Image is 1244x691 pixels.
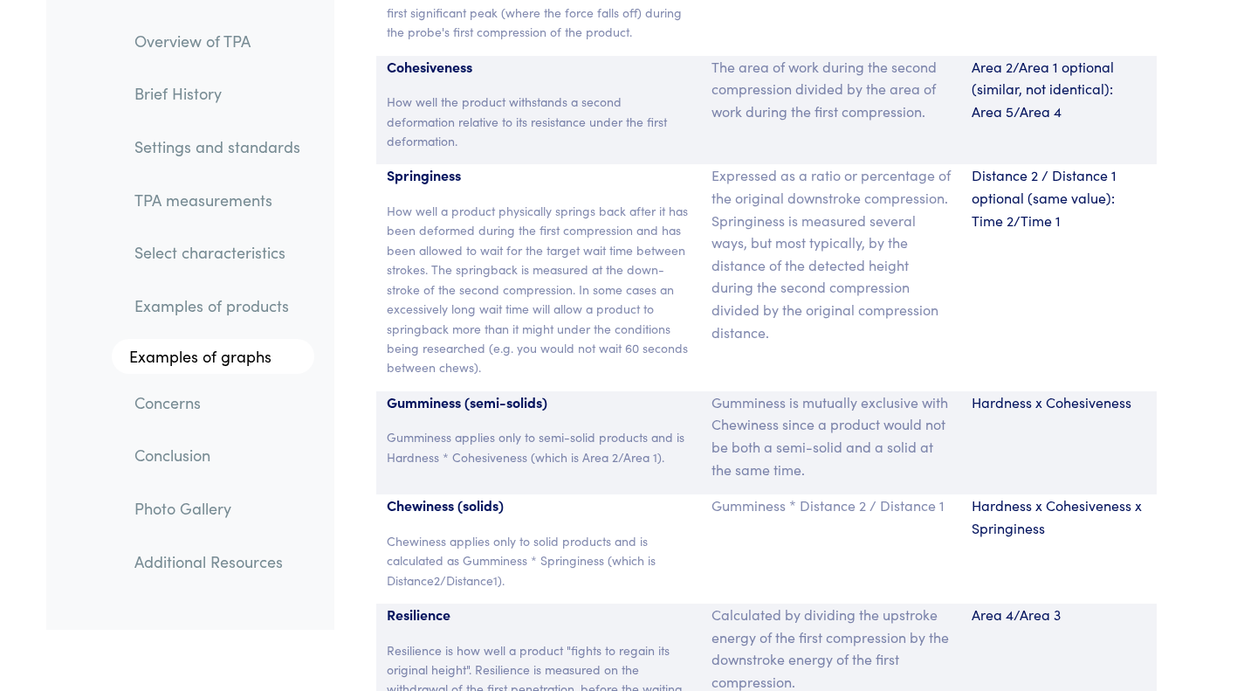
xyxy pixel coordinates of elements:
[112,339,314,374] a: Examples of graphs
[120,74,314,114] a: Brief History
[387,494,691,517] p: Chewiness (solids)
[972,604,1146,626] p: Area 4/Area 3
[387,201,691,377] p: How well a product physically springs back after it has been deformed during the first compressio...
[387,531,691,590] p: Chewiness applies only to solid products and is calculated as Gumminess * Springiness (which is D...
[120,436,314,476] a: Conclusion
[387,427,691,466] p: Gumminess applies only to semi-solid products and is Hardness * Cohesiveness (which is Area 2/Are...
[120,383,314,423] a: Concerns
[711,494,951,517] p: Gumminess * Distance 2 / Distance 1
[120,287,314,327] a: Examples of products
[711,391,951,480] p: Gumminess is mutually exclusive with Chewiness since a product would not be both a semi-solid and...
[120,21,314,61] a: Overview of TPA
[711,56,951,123] p: The area of work during the second compression divided by the area of work during the first compr...
[387,56,691,79] p: Cohesiveness
[120,542,314,582] a: Additional Resources
[972,391,1146,414] p: Hardness x Cohesiveness
[387,391,691,414] p: Gumminess (semi-solids)
[120,233,314,273] a: Select characteristics
[120,180,314,220] a: TPA measurements
[387,604,691,626] p: Resilience
[972,164,1146,231] p: Distance 2 / Distance 1 optional (same value): Time 2/Time 1
[120,488,314,529] a: Photo Gallery
[387,92,691,150] p: How well the product withstands a second deformation relative to its resistance under the first d...
[972,494,1146,539] p: Hardness x Cohesiveness x Springiness
[711,164,951,343] p: Expressed as a ratio or percentage of the original downstroke compression. Springiness is measure...
[387,164,691,187] p: Springiness
[972,56,1146,123] p: Area 2/Area 1 optional (similar, not identical): Area 5/Area 4
[120,127,314,167] a: Settings and standards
